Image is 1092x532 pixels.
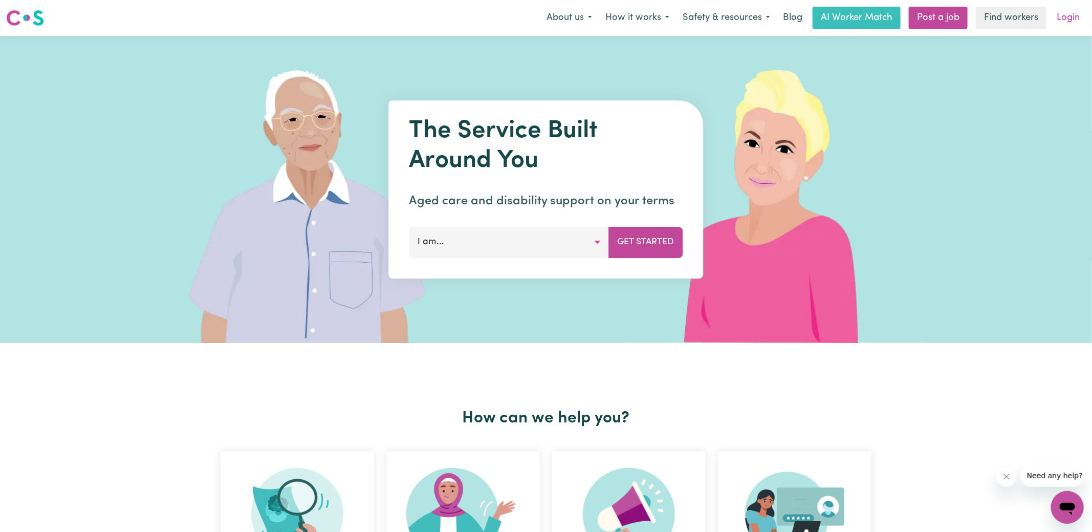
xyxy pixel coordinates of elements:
a: Login [1051,7,1086,29]
iframe: Message from company [1021,464,1084,487]
iframe: Close message [996,466,1017,487]
img: Careseekers logo [6,9,44,27]
button: I am... [409,227,609,258]
a: Find workers [976,7,1046,29]
a: Post a job [909,7,968,29]
button: About us [540,7,599,29]
button: How it works [599,7,676,29]
button: Get Started [609,227,683,258]
p: Aged care and disability support on your terms [409,192,683,210]
a: Careseekers logo [6,6,44,30]
h2: How can we help you? [214,409,878,428]
a: AI Worker Match [813,7,901,29]
button: Safety & resources [676,7,777,29]
iframe: Button to launch messaging window [1051,491,1084,524]
a: Blog [777,7,809,29]
h1: The Service Built Around You [409,117,683,176]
